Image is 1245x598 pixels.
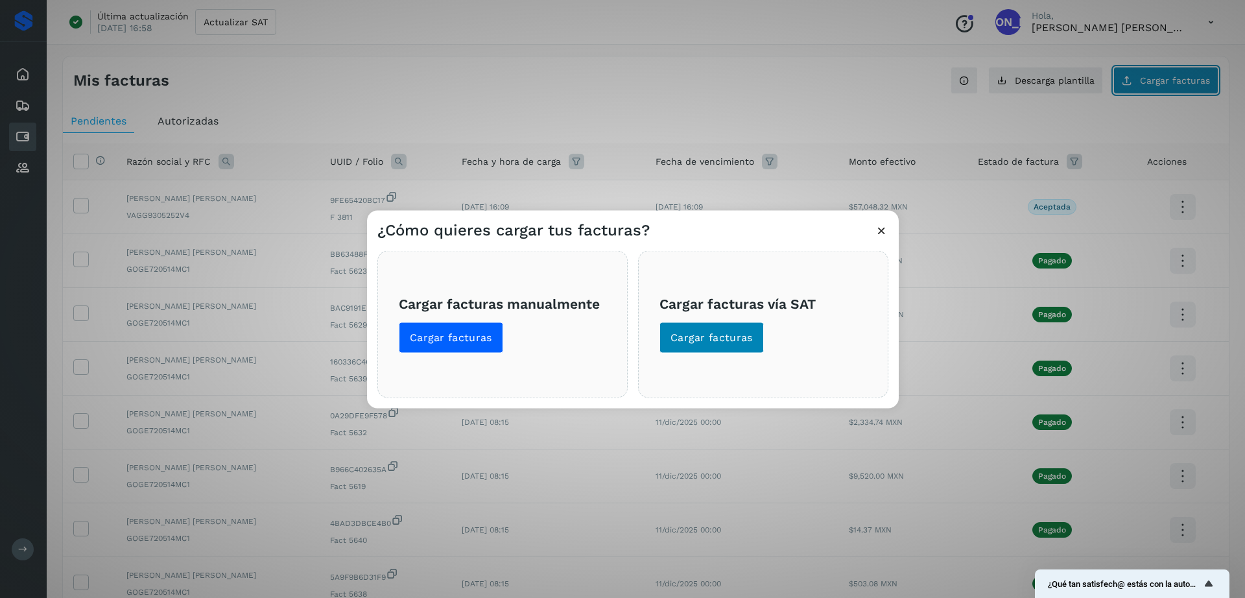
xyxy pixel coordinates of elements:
button: Cargar facturas [399,322,503,353]
h3: Cargar facturas vía SAT [659,295,867,311]
span: Cargar facturas [410,331,492,345]
span: ¿Qué tan satisfech@ estás con la autorización de tus facturas? [1048,579,1201,589]
button: Mostrar encuesta - ¿Qué tan satisfech@ estás con la autorización de tus facturas? [1048,576,1216,592]
h3: ¿Cómo quieres cargar tus facturas? [377,221,650,240]
span: Cargar facturas [670,331,753,345]
button: Cargar facturas [659,322,764,353]
h3: Cargar facturas manualmente [399,295,606,311]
